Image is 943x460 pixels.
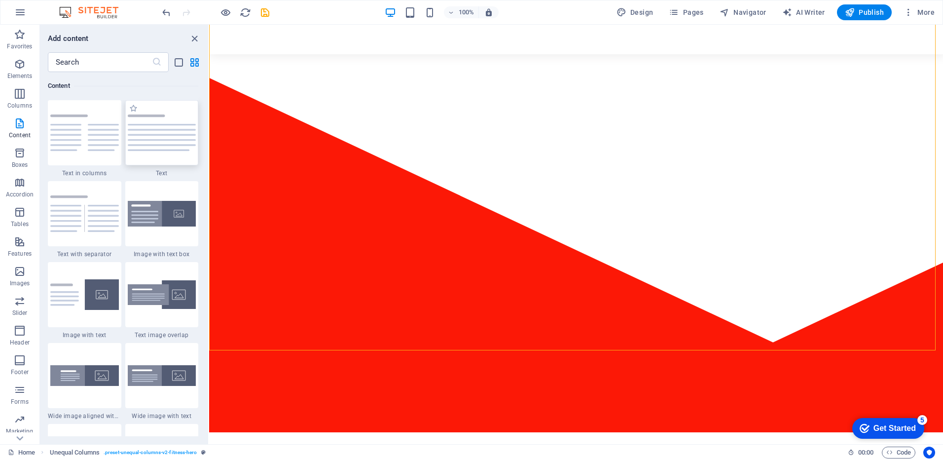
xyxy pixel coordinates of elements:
button: Design [613,4,657,20]
span: Image with text [48,331,121,339]
p: Features [8,250,32,258]
p: Elements [7,72,33,80]
div: Image with text box [125,181,199,258]
div: Image with text [48,262,121,339]
div: Text with separator [48,181,121,258]
span: Code [886,447,911,459]
div: Text [125,100,199,177]
span: More [904,7,935,17]
button: Usercentrics [923,447,935,459]
img: text-image-overlap.svg [128,280,196,309]
p: Boxes [12,161,28,169]
button: list-view [173,56,184,68]
span: Text in columns [48,169,121,177]
div: Text in columns [48,100,121,177]
p: Favorites [7,42,32,50]
div: Get Started 5 items remaining, 0% complete [5,5,77,26]
i: Save (Ctrl+S) [259,7,271,18]
button: grid-view [188,56,200,68]
p: Footer [11,368,29,376]
p: Header [10,339,30,346]
div: Design (Ctrl+Alt+Y) [613,4,657,20]
p: Tables [11,220,29,228]
img: wide-image-with-text.svg [128,365,196,386]
img: text.svg [128,115,196,151]
h6: Content [48,80,198,92]
i: On resize automatically adjust zoom level to fit chosen device. [484,8,493,17]
img: text-with-image-v4.svg [50,279,119,310]
p: Content [9,131,31,139]
span: Text with separator [48,250,121,258]
p: Accordion [6,191,34,198]
span: Design [617,7,653,17]
div: Get Started [27,11,69,20]
span: Image with text box [125,250,199,258]
p: Columns [7,102,32,110]
button: undo [160,6,172,18]
button: reload [239,6,251,18]
i: Reload page [240,7,251,18]
span: . preset-unequal-columns-v2-fitness-hero [104,447,197,459]
button: AI Writer [778,4,829,20]
img: text-in-columns.svg [50,115,119,151]
i: Undo: Change text (Ctrl+Z) [161,7,172,18]
h6: Session time [848,447,874,459]
img: Editor Logo [57,6,131,18]
button: save [259,6,271,18]
p: Images [10,279,30,287]
img: wide-image-with-text-aligned.svg [50,365,119,386]
button: 100% [444,6,479,18]
i: This element is a customizable preset [201,450,206,455]
span: Navigator [720,7,766,17]
button: Publish [837,4,892,20]
button: Code [882,447,915,459]
span: 00 00 [858,447,873,459]
div: Wide image aligned with text [48,343,121,420]
input: Search [48,52,152,72]
p: Forms [11,398,29,406]
button: Click here to leave preview mode and continue editing [219,6,231,18]
span: Pages [669,7,703,17]
span: Text image overlap [125,331,199,339]
button: close panel [188,33,200,44]
span: Wide image aligned with text [48,412,121,420]
img: image-with-text-box.svg [128,201,196,227]
div: Wide image with text [125,343,199,420]
h6: Add content [48,33,89,44]
span: AI Writer [782,7,825,17]
span: Wide image with text [125,412,199,420]
h6: 100% [459,6,474,18]
span: : [865,449,867,456]
span: Publish [845,7,884,17]
p: Slider [12,309,28,317]
button: Pages [665,4,707,20]
button: Navigator [716,4,770,20]
span: Click to select. Double-click to edit [50,447,100,459]
nav: breadcrumb [50,447,206,459]
p: Marketing [6,427,33,435]
button: More [900,4,939,20]
div: 5 [71,2,80,12]
a: Click to cancel selection. Double-click to open Pages [8,447,35,459]
img: text-with-separator.svg [50,195,119,232]
span: Add to favorites [129,104,138,113]
div: Text image overlap [125,262,199,339]
span: Text [125,169,199,177]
